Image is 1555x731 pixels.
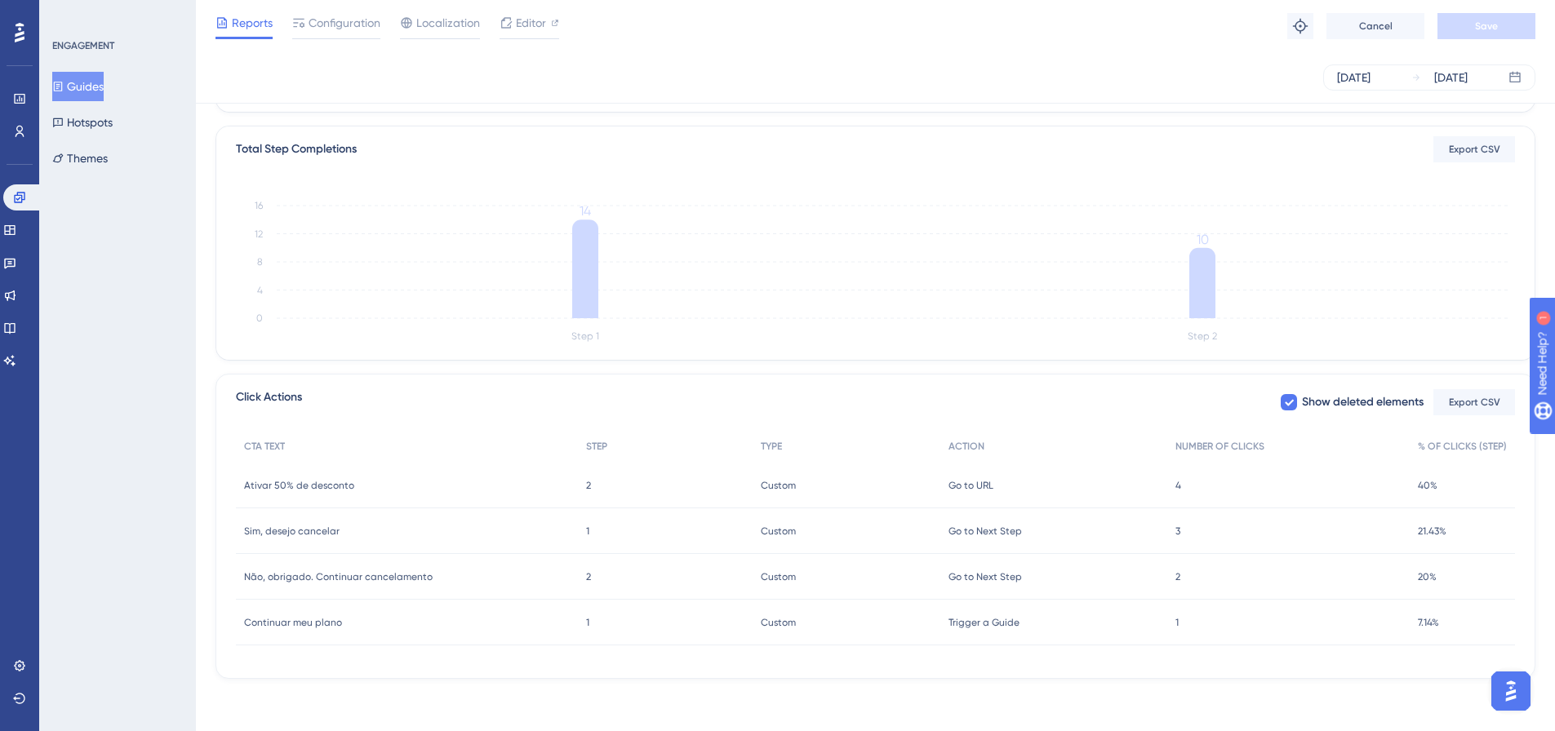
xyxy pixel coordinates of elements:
[1449,143,1500,156] span: Export CSV
[52,72,104,101] button: Guides
[1326,13,1424,39] button: Cancel
[586,440,607,453] span: STEP
[1433,389,1515,415] button: Export CSV
[949,570,1022,583] span: Go to Next Step
[232,13,273,33] span: Reports
[580,203,591,219] tspan: 14
[586,479,591,492] span: 2
[113,8,118,21] div: 1
[516,13,546,33] span: Editor
[949,616,1020,629] span: Trigger a Guide
[761,616,796,629] span: Custom
[1175,479,1181,492] span: 4
[1486,667,1535,715] iframe: UserGuiding AI Assistant Launcher
[1418,616,1439,629] span: 7.14%
[1302,392,1424,412] span: Show deleted elements
[1418,525,1446,538] span: 21.43%
[257,285,263,296] tspan: 4
[1175,440,1264,453] span: NUMBER OF CLICKS
[236,388,302,417] span: Click Actions
[586,570,591,583] span: 2
[1197,232,1209,247] tspan: 10
[1359,20,1393,33] span: Cancel
[244,570,433,583] span: Não, obrigado. Continuar cancelamento
[949,525,1022,538] span: Go to Next Step
[761,525,796,538] span: Custom
[244,479,354,492] span: Ativar 50% de desconto
[236,140,357,159] div: Total Step Completions
[1188,330,1217,342] tspan: Step 2
[1418,570,1437,583] span: 20%
[52,108,113,137] button: Hotspots
[949,479,993,492] span: Go to URL
[1175,570,1180,583] span: 2
[586,616,589,629] span: 1
[571,330,599,342] tspan: Step 1
[244,440,285,453] span: CTA TEXT
[761,570,796,583] span: Custom
[52,144,108,173] button: Themes
[1449,396,1500,409] span: Export CSV
[52,39,114,52] div: ENGAGEMENT
[257,256,263,268] tspan: 8
[1434,68,1468,87] div: [DATE]
[761,479,796,492] span: Custom
[255,228,263,240] tspan: 12
[1418,440,1507,453] span: % OF CLICKS (STEP)
[1175,525,1180,538] span: 3
[309,13,380,33] span: Configuration
[255,200,263,211] tspan: 16
[244,616,342,629] span: Continuar meu plano
[1418,479,1437,492] span: 40%
[1337,68,1371,87] div: [DATE]
[1175,616,1179,629] span: 1
[949,440,984,453] span: ACTION
[244,525,340,538] span: Sim, desejo cancelar
[256,312,263,324] tspan: 0
[1475,20,1498,33] span: Save
[416,13,480,33] span: Localization
[761,440,782,453] span: TYPE
[1433,136,1515,162] button: Export CSV
[1437,13,1535,39] button: Save
[38,4,102,24] span: Need Help?
[586,525,589,538] span: 1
